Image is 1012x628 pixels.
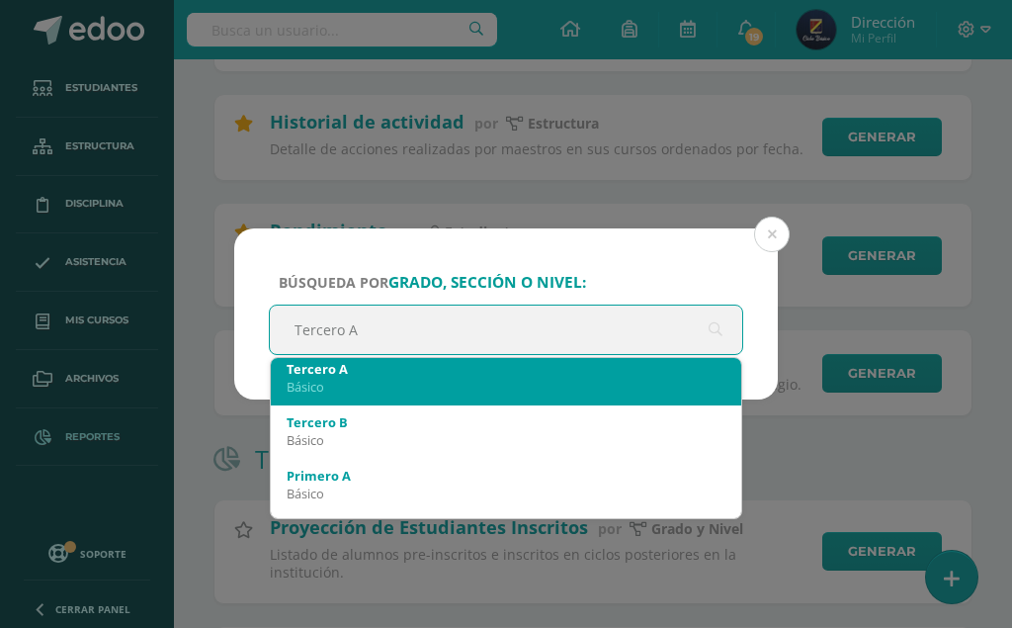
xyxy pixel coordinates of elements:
span: Búsqueda por [279,273,586,292]
strong: grado, sección o nivel: [388,272,586,293]
div: Tercero A [287,360,725,378]
div: Básico [287,378,725,396]
div: Básico [287,485,725,502]
div: Tercero B [287,413,725,431]
div: Básico [287,431,725,449]
div: Primero A [287,467,725,485]
input: ej. Primero primaria, etc. [270,306,742,354]
button: Close (Esc) [754,217,790,252]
